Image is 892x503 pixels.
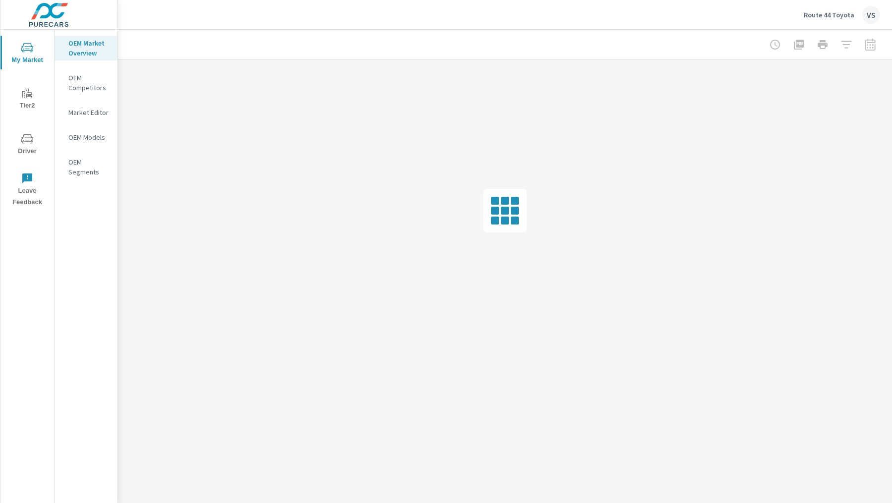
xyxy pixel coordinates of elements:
[3,133,51,157] span: Driver
[55,36,117,60] div: OEM Market Overview
[804,10,854,19] p: Route 44 Toyota
[68,73,110,93] p: OEM Competitors
[55,70,117,95] div: OEM Competitors
[55,105,117,120] div: Market Editor
[862,6,880,24] div: VS
[0,30,54,212] div: nav menu
[55,155,117,179] div: OEM Segments
[68,108,110,117] p: Market Editor
[68,132,110,142] p: OEM Models
[3,87,51,112] span: Tier2
[3,172,51,208] span: Leave Feedback
[55,130,117,145] div: OEM Models
[68,157,110,177] p: OEM Segments
[3,42,51,66] span: My Market
[68,38,110,58] p: OEM Market Overview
